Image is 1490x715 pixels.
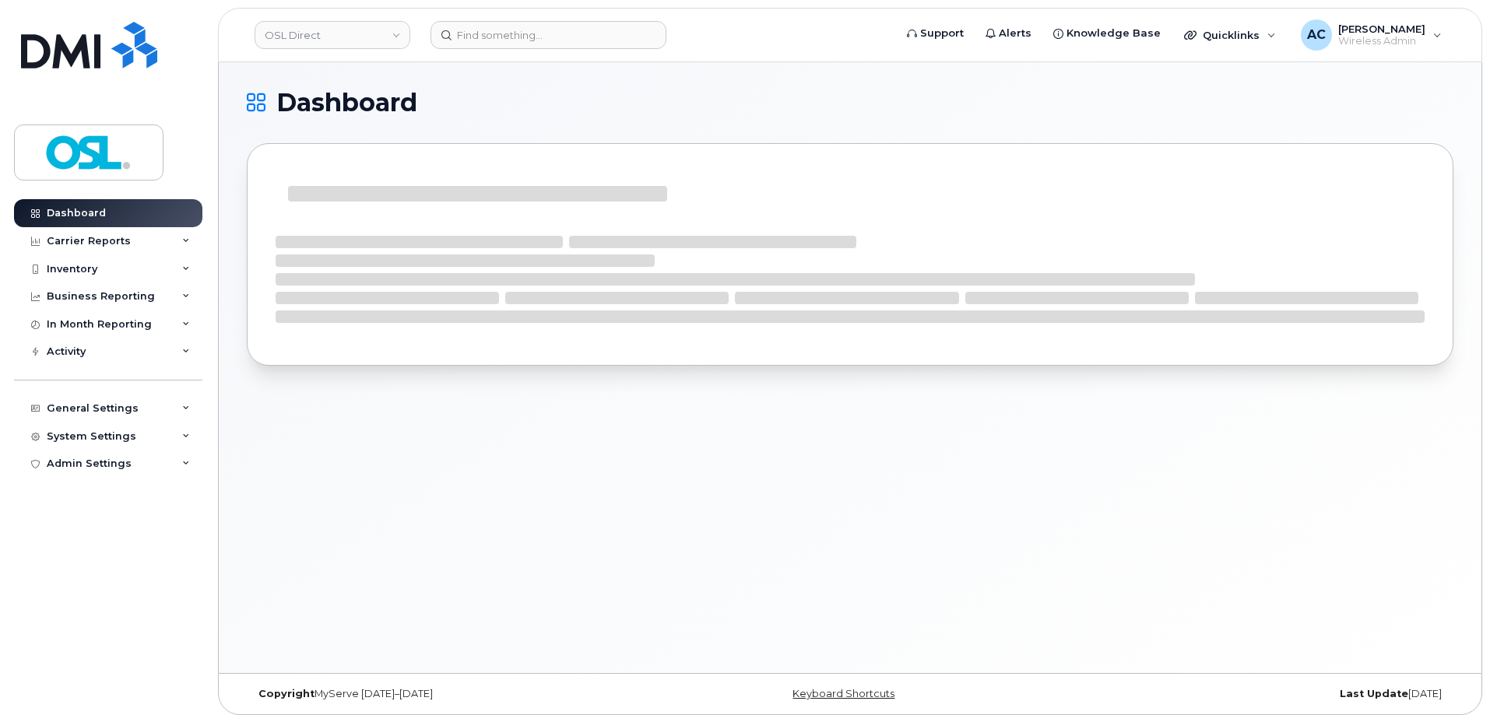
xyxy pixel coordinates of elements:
a: Keyboard Shortcuts [792,688,894,699]
strong: Copyright [258,688,315,699]
strong: Last Update [1340,688,1408,699]
div: [DATE] [1051,688,1453,700]
span: Dashboard [276,91,417,114]
div: MyServe [DATE]–[DATE] [247,688,649,700]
